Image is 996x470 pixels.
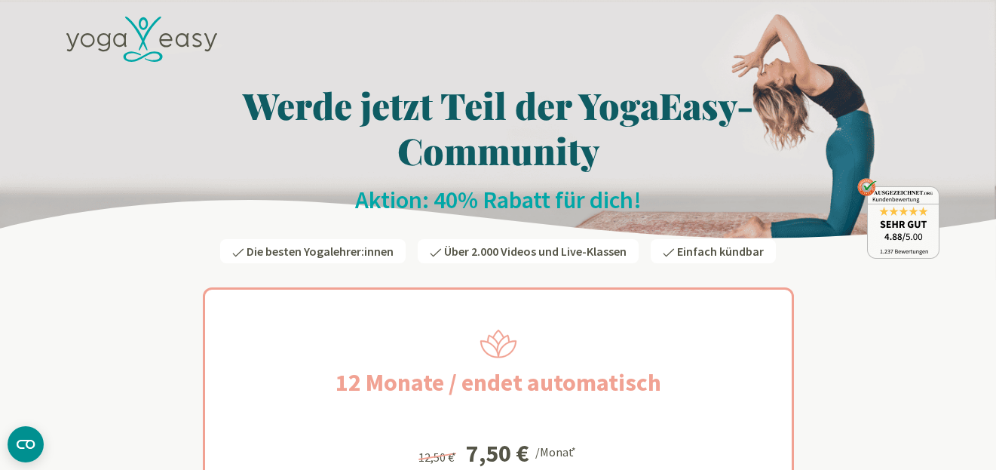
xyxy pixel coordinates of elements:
[57,82,939,173] h1: Werde jetzt Teil der YogaEasy-Community
[57,185,939,215] h2: Aktion: 40% Rabatt für dich!
[444,244,627,259] span: Über 2.000 Videos und Live-Klassen
[418,450,458,465] span: 12,50 €
[8,426,44,462] button: CMP-Widget öffnen
[677,244,764,259] span: Einfach kündbar
[535,441,578,461] div: /Monat
[299,364,697,401] h2: 12 Monate / endet automatisch
[247,244,394,259] span: Die besten Yogalehrer:innen
[857,178,939,259] img: ausgezeichnet_badge.png
[466,441,529,465] div: 7,50 €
